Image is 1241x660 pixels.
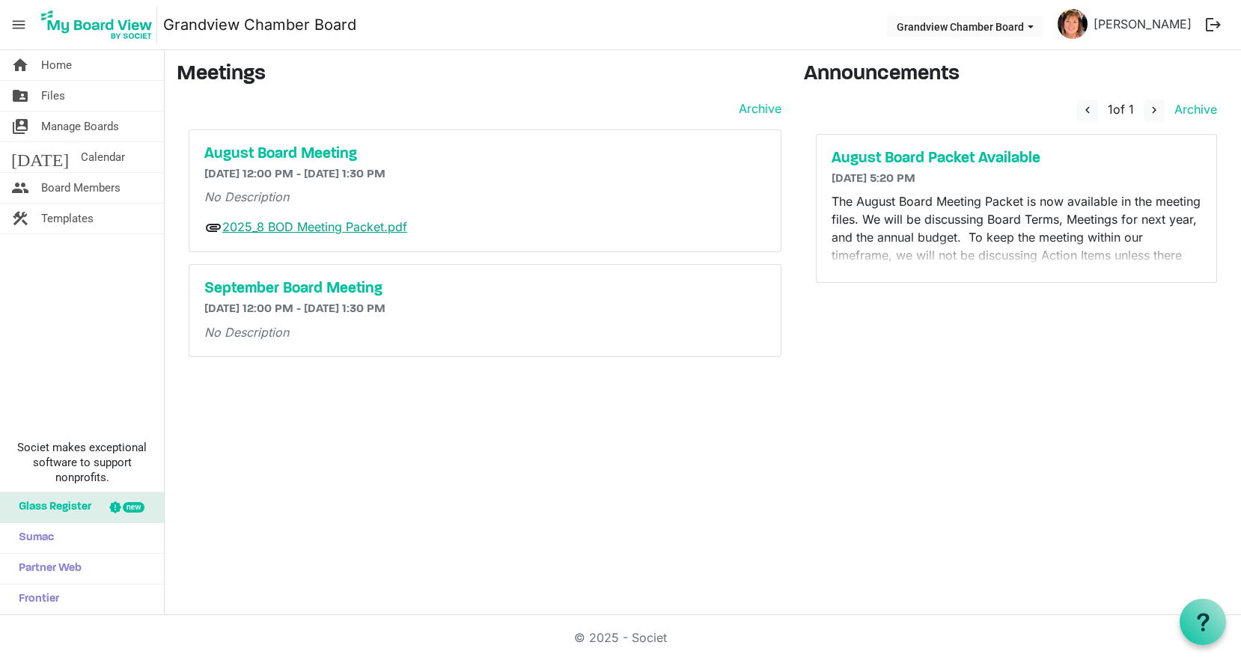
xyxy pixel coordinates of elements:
a: 2025_8 BOD Meeting Packet.pdf [222,219,407,234]
a: [PERSON_NAME] [1088,9,1198,39]
img: zULpGfBV1Nh19M7PYLTEOXry-v2UF-hbl0OVCDqPtR0BEOzJ8a-zZqStall3Q-WZwd1o5JdrCacvcsQoBC8EKg_thumb.png [1058,9,1088,39]
a: Archive [733,100,781,117]
span: Frontier [11,584,59,614]
span: Board Members [41,173,121,203]
span: home [11,50,29,80]
span: Templates [41,204,94,233]
a: © 2025 - Societ [574,630,667,645]
h3: Announcements [804,62,1229,88]
span: of 1 [1108,102,1134,117]
div: new [123,502,144,513]
span: switch_account [11,111,29,141]
span: folder_shared [11,81,29,111]
button: logout [1198,9,1229,40]
span: [DATE] 5:20 PM [832,173,915,185]
h6: [DATE] 12:00 PM - [DATE] 1:30 PM [204,168,766,182]
a: Archive [1168,102,1217,117]
span: [DATE] [11,142,69,172]
span: Home [41,50,72,80]
span: The August Board Meeting Packet is now available in the meeting files. We will be discussing Boar... [832,194,1201,299]
p: No Description [204,323,766,341]
span: Glass Register [11,492,91,522]
a: August Board Packet Available [832,150,1201,168]
span: menu [4,10,33,39]
span: navigate_next [1147,103,1161,117]
a: My Board View Logo [37,6,163,43]
span: Partner Web [11,554,82,584]
span: Sumac [11,523,54,553]
span: construction [11,204,29,233]
button: Grandview Chamber Board dropdownbutton [887,16,1043,37]
span: Files [41,81,65,111]
span: navigate_before [1081,103,1094,117]
span: people [11,173,29,203]
a: August Board Meeting [204,145,766,163]
span: Calendar [81,142,125,172]
h3: Meetings [177,62,781,88]
h6: [DATE] 12:00 PM - [DATE] 1:30 PM [204,302,766,317]
p: No Description [204,188,766,206]
img: My Board View Logo [37,6,157,43]
span: Societ makes exceptional software to support nonprofits. [7,440,157,485]
span: 1 [1108,102,1113,117]
a: Grandview Chamber Board [163,10,356,40]
span: Manage Boards [41,111,119,141]
button: navigate_before [1077,100,1098,122]
a: September Board Meeting [204,280,766,298]
span: attachment [204,219,222,236]
button: navigate_next [1144,100,1165,122]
